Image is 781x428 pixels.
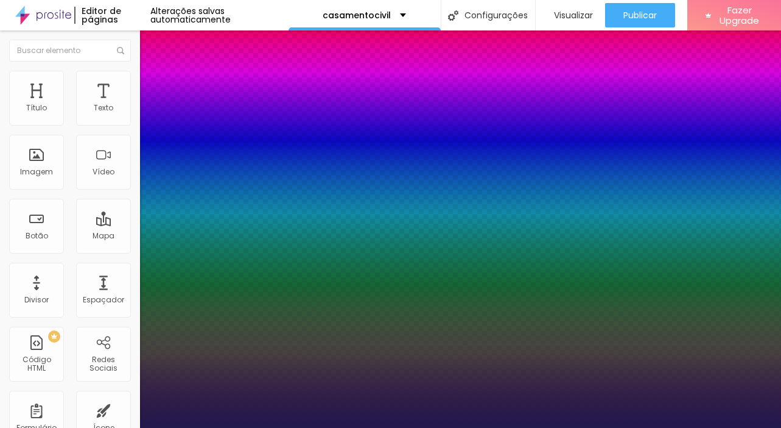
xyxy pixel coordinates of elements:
[24,296,49,304] div: Divisor
[554,10,593,20] span: Visualizar
[605,3,675,27] button: Publicar
[26,232,48,240] div: Botão
[93,168,114,176] div: Vídeo
[536,3,605,27] button: Visualizar
[74,7,150,24] div: Editor de páginas
[20,168,53,176] div: Imagem
[323,11,391,20] p: casamentocivil
[9,40,131,62] input: Buscar elemento
[26,104,47,112] div: Título
[94,104,113,112] div: Texto
[79,355,127,373] div: Redes Sociais
[150,7,288,24] div: Alterações salvas automaticamente
[83,296,124,304] div: Espaçador
[117,47,124,54] img: Icone
[448,10,458,21] img: Icone
[623,10,657,20] span: Publicar
[716,5,763,26] span: Fazer Upgrade
[93,232,114,240] div: Mapa
[12,355,60,373] div: Código HTML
